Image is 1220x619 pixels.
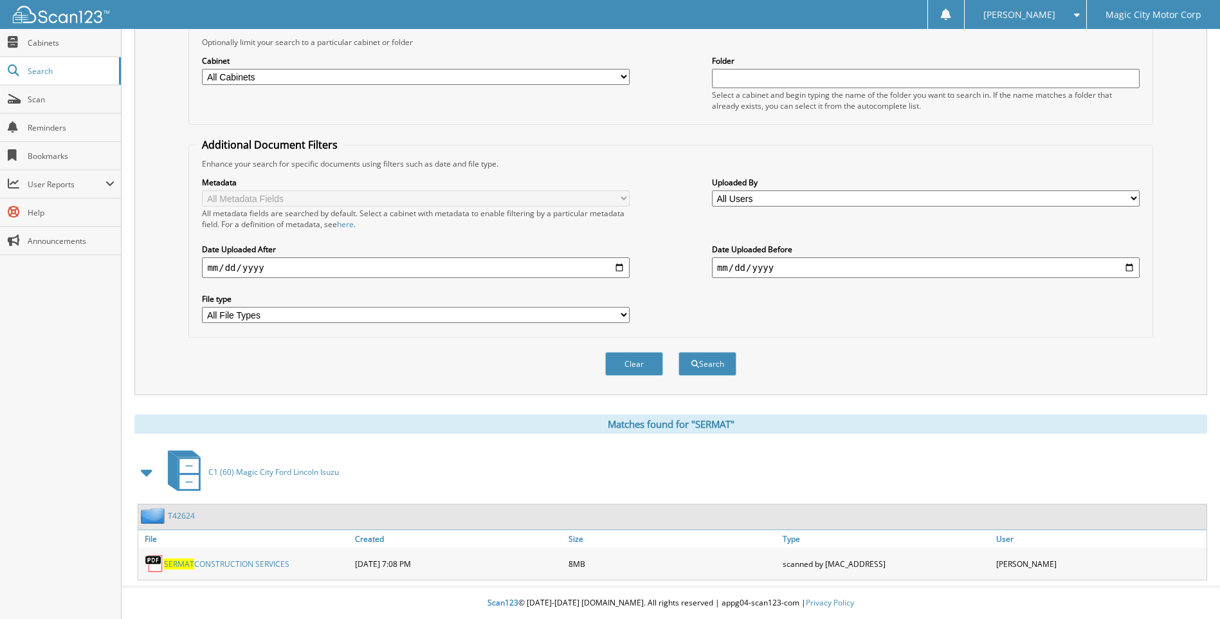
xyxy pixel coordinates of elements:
a: File [138,530,352,548]
a: Size [565,530,779,548]
iframe: Chat Widget [1156,557,1220,619]
span: Scan [28,94,114,105]
a: T42624 [168,510,195,521]
div: Select a cabinet and begin typing the name of the folder you want to search in. If the name match... [712,89,1140,111]
span: Scan123 [487,597,518,608]
span: Magic City Motor Corp [1106,11,1201,19]
button: Search [678,352,736,376]
div: All metadata fields are searched by default. Select a cabinet with metadata to enable filtering b... [202,208,630,230]
label: Date Uploaded After [202,244,630,255]
div: Optionally limit your search to a particular cabinet or folder [196,37,1145,48]
span: [PERSON_NAME] [983,11,1055,19]
span: Cabinets [28,37,114,48]
div: Matches found for "SERMAT" [134,414,1207,434]
img: folder2.png [141,508,168,524]
div: Enhance your search for specific documents using filters such as date and file type. [196,158,1145,169]
div: [DATE] 7:08 PM [352,551,565,577]
a: User [993,530,1206,548]
span: Reminders [28,122,114,133]
img: scan123-logo-white.svg [13,6,109,23]
a: C1 (60) Magic City Ford Lincoln Isuzu [160,447,339,497]
span: Bookmarks [28,151,114,162]
label: Folder [712,55,1140,66]
label: File type [202,293,630,304]
div: scanned by [MAC_ADDRESS] [779,551,993,577]
div: © [DATE]-[DATE] [DOMAIN_NAME]. All rights reserved | appg04-scan123-com | [122,587,1220,619]
span: User Reports [28,179,105,190]
label: Date Uploaded Before [712,244,1140,255]
span: SERMAT [164,559,194,569]
span: Search [28,66,113,77]
div: 8MB [565,551,779,577]
button: Clear [605,352,663,376]
label: Cabinet [202,55,630,66]
input: start [202,257,630,278]
img: PDF.png [145,554,164,573]
span: Help [28,207,114,218]
span: C1 (60) Magic City Ford Lincoln Isuzu [208,467,339,477]
a: Type [779,530,993,548]
a: SERMATCONSTRUCTION SERVICES [164,559,289,569]
label: Metadata [202,177,630,188]
input: end [712,257,1140,278]
legend: Additional Document Filters [196,138,344,152]
a: Privacy Policy [806,597,854,608]
span: Announcements [28,236,114,246]
a: here [337,219,354,230]
label: Uploaded By [712,177,1140,188]
div: [PERSON_NAME] [993,551,1206,577]
a: Created [352,530,565,548]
